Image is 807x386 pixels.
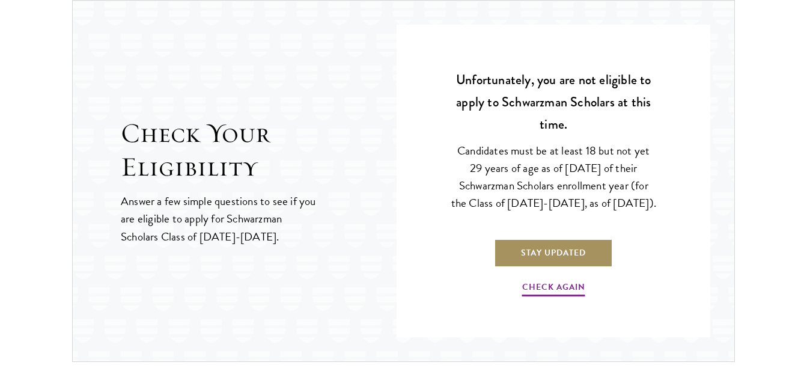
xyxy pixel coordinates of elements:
strong: Unfortunately, you are not eligible to apply to Schwarzman Scholars at this time. [456,70,651,134]
a: Check Again [522,280,585,298]
p: Answer a few simple questions to see if you are eligible to apply for Schwarzman Scholars Class o... [121,192,317,245]
a: Stay Updated [494,239,613,268]
h2: Check Your Eligibility [121,117,397,184]
p: Candidates must be at least 18 but not yet 29 years of age as of [DATE] of their Schwarzman Schol... [451,142,656,212]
